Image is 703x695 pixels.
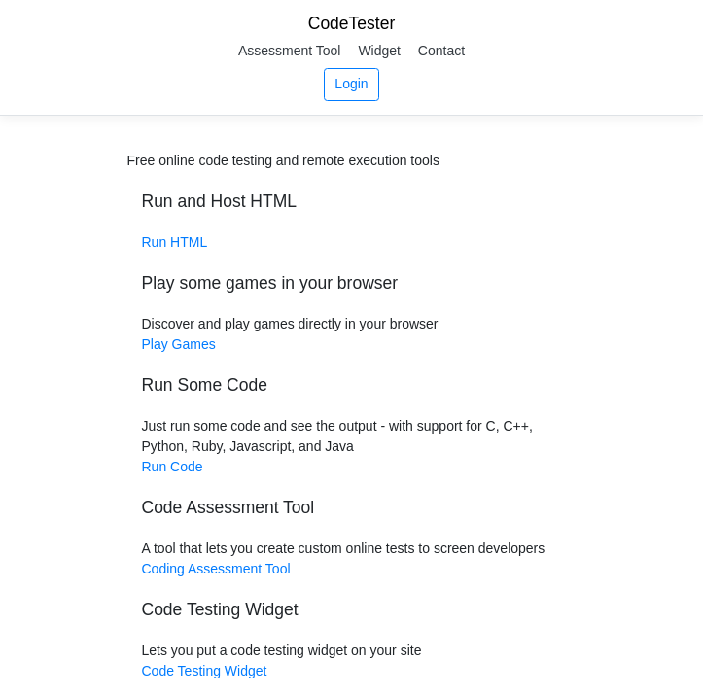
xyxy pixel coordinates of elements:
[142,191,562,212] h5: Run and Host HTML
[231,36,348,65] a: Assessment Tool
[142,663,267,678] a: Code Testing Widget
[142,561,291,576] a: Coding Assessment Tool
[142,273,562,294] h5: Play some games in your browser
[142,336,216,352] a: Play Games
[142,459,203,474] a: Run Code
[142,375,562,396] h5: Run Some Code
[351,36,407,65] a: Widget
[324,68,379,101] a: Login
[142,600,562,620] h5: Code Testing Widget
[127,151,577,681] div: Discover and play games directly in your browser Just run some code and see the output - with sup...
[142,234,208,250] a: Run HTML
[142,498,562,518] h5: Code Assessment Tool
[308,14,396,33] a: CodeTester
[127,151,439,171] div: Free online code testing and remote execution tools
[411,36,472,65] a: Contact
